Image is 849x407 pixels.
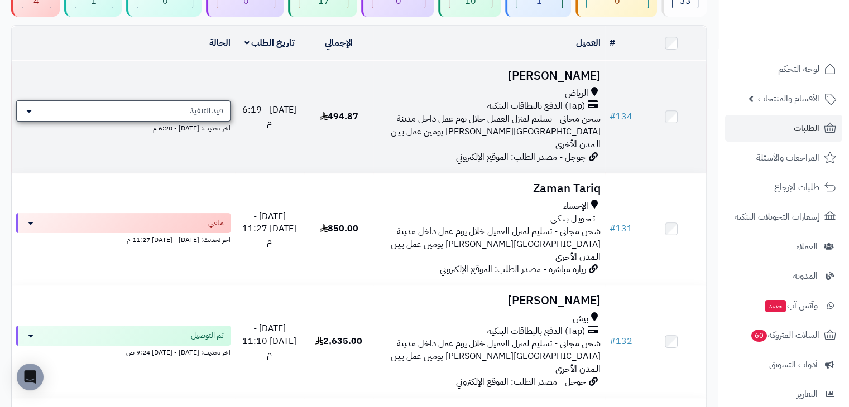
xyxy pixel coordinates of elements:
span: العملاء [796,239,818,254]
span: الطلبات [794,120,819,136]
span: # [610,335,616,348]
a: المراجعات والأسئلة [725,144,842,171]
a: أدوات التسويق [725,351,842,378]
div: اخر تحديث: [DATE] - 6:20 م [16,122,231,133]
span: 60 [751,329,768,342]
span: تـحـويـل بـنـكـي [550,212,595,225]
span: (Tap) الدفع بالبطاقات البنكية [487,100,585,113]
span: 2,635.00 [315,335,362,348]
a: المدونة [725,263,842,289]
span: التقارير [797,386,818,402]
span: جوجل - مصدر الطلب: الموقع الإلكتروني [456,151,586,164]
a: طلبات الإرجاع [725,174,842,201]
span: المراجعات والأسئلة [756,150,819,166]
a: العميل [576,36,601,50]
span: لوحة التحكم [778,61,819,77]
div: اخر تحديث: [DATE] - [DATE] 11:27 م [16,233,231,245]
span: أدوات التسويق [769,357,818,372]
span: زيارة مباشرة - مصدر الطلب: الموقع الإلكتروني [440,263,586,276]
span: [DATE] - [DATE] 11:27 م [242,210,296,249]
span: # [610,222,616,235]
span: ملغي [208,217,224,229]
a: # [610,36,615,50]
h3: Zaman Tariq [378,182,600,195]
span: إشعارات التحويلات البنكية [735,209,819,225]
a: لوحة التحكم [725,56,842,83]
span: [DATE] - 6:19 م [242,103,296,129]
span: الإحساء [563,200,588,212]
span: شحن مجاني - تسليم لمنزل العميل خلال يوم عمل داخل مدينة [GEOGRAPHIC_DATA][PERSON_NAME] يومين عمل ب... [391,112,601,151]
span: جوجل - مصدر الطلب: الموقع الإلكتروني [456,375,586,389]
a: العملاء [725,233,842,260]
span: الرياض [565,87,588,100]
a: الحالة [209,36,231,50]
span: 850.00 [320,222,358,235]
span: بيش [573,312,588,325]
span: شحن مجاني - تسليم لمنزل العميل خلال يوم عمل داخل مدينة [GEOGRAPHIC_DATA][PERSON_NAME] يومين عمل ب... [391,225,601,264]
h3: [PERSON_NAME] [378,70,600,83]
a: الإجمالي [325,36,353,50]
span: الأقسام والمنتجات [758,91,819,106]
h3: [PERSON_NAME] [378,294,600,307]
span: جديد [765,300,786,312]
a: إشعارات التحويلات البنكية [725,203,842,230]
div: Open Intercom Messenger [17,364,44,390]
span: وآتس آب [764,298,818,313]
span: السلات المتروكة [750,327,819,343]
div: اخر تحديث: [DATE] - [DATE] 9:24 ص [16,346,231,357]
span: تم التوصيل [191,330,224,341]
a: تاريخ الطلب [244,36,295,50]
span: [DATE] - [DATE] 11:10 م [242,322,296,361]
span: # [610,110,616,123]
a: وآتس آبجديد [725,292,842,319]
span: شحن مجاني - تسليم لمنزل العميل خلال يوم عمل داخل مدينة [GEOGRAPHIC_DATA][PERSON_NAME] يومين عمل ب... [391,337,601,376]
a: #132 [610,335,632,348]
span: طلبات الإرجاع [774,180,819,195]
a: #134 [610,110,632,123]
img: logo-2.png [773,20,838,43]
a: الطلبات [725,115,842,142]
a: #131 [610,222,632,235]
span: (Tap) الدفع بالبطاقات البنكية [487,325,585,338]
span: المدونة [793,268,818,284]
span: 494.87 [320,110,358,123]
span: قيد التنفيذ [190,105,223,117]
a: السلات المتروكة60 [725,322,842,348]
